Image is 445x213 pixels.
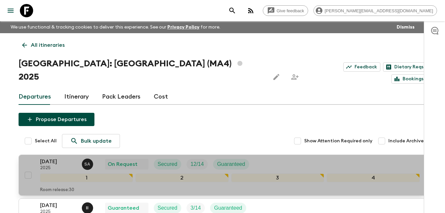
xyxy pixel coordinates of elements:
[40,158,77,166] p: [DATE]
[19,113,94,126] button: Propose Departures
[31,41,65,49] p: All itineraries
[19,57,264,84] h1: [GEOGRAPHIC_DATA]: [GEOGRAPHIC_DATA] (MA4) 2025
[327,174,420,182] div: 4
[40,166,77,171] p: 2025
[19,155,427,196] button: [DATE]2025Samir AchahriOn RequestSecuredTrip FillGuaranteed1234Room release:30
[19,89,51,105] a: Departures
[40,187,74,193] p: Room release: 30
[154,159,182,170] div: Secured
[187,159,208,170] div: Trip Fill
[81,137,112,145] p: Bulk update
[64,89,89,105] a: Itinerary
[395,23,416,32] button: Dismiss
[270,70,283,84] button: Edit this itinerary
[158,204,178,212] p: Secured
[40,174,133,182] div: 1
[84,162,90,167] p: S A
[191,204,201,212] p: 3 / 14
[304,138,372,144] span: Show Attention Required only
[4,4,17,17] button: menu
[388,138,427,144] span: Include Archived
[40,201,77,209] p: [DATE]
[136,174,229,182] div: 2
[383,62,427,72] a: Dietary Reqs
[62,134,120,148] a: Bulk update
[167,25,199,30] a: Privacy Policy
[86,205,89,211] p: I I
[108,204,139,212] p: Guaranteed
[82,161,94,166] span: Samir Achahri
[226,4,239,17] button: search adventures
[313,5,437,16] div: [PERSON_NAME][EMAIL_ADDRESS][DOMAIN_NAME]
[214,204,242,212] p: Guaranteed
[154,89,168,105] a: Cost
[321,8,437,13] span: [PERSON_NAME][EMAIL_ADDRESS][DOMAIN_NAME]
[82,204,94,210] span: Ismail Ingrioui
[35,138,57,144] span: Select All
[231,174,324,182] div: 3
[288,70,302,84] span: Share this itinerary
[343,62,380,72] a: Feedback
[19,38,68,52] a: All itineraries
[158,160,178,168] p: Secured
[102,89,140,105] a: Pack Leaders
[273,8,308,13] span: Give feedback
[82,159,94,170] button: SA
[191,160,204,168] p: 12 / 14
[217,160,245,168] p: Guaranteed
[391,74,427,84] a: Bookings
[8,21,223,33] p: We use functional & tracking cookies to deliver this experience. See our for more.
[263,5,308,16] a: Give feedback
[108,160,138,168] p: On Request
